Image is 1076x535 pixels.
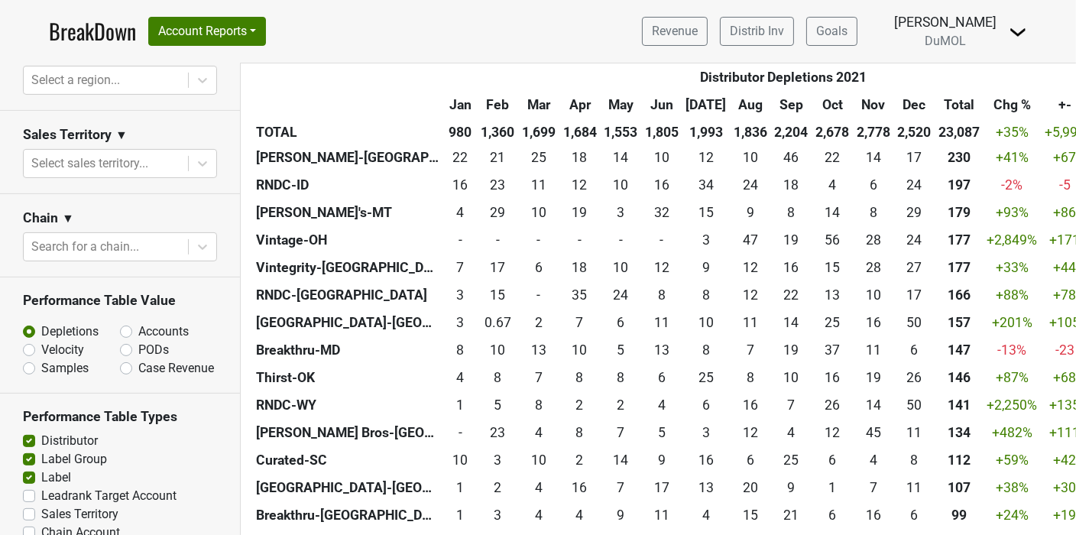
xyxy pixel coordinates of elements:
[645,285,679,305] div: 8
[23,210,58,226] h3: Chain
[518,91,559,118] th: Mar: activate to sort column ascending
[645,203,679,222] div: 32
[559,118,601,146] th: 1,684
[559,144,601,171] td: 18.496
[62,209,74,228] span: ▼
[41,432,98,450] label: Distributor
[478,226,519,254] td: 0
[559,91,601,118] th: Apr: activate to sort column ascending
[563,258,597,277] div: 18
[812,281,853,309] td: 13.194
[853,171,894,199] td: 6.332
[682,309,731,336] td: 9.999
[685,258,726,277] div: 9
[815,258,849,277] div: 15
[685,340,726,360] div: 8
[894,12,997,32] div: [PERSON_NAME]
[600,281,641,309] td: 24.168
[481,175,514,195] div: 23
[641,91,682,118] th: Jun: activate to sort column ascending
[138,359,214,378] label: Case Revenue
[996,125,1029,140] span: +35%
[938,148,980,167] div: 230
[563,313,597,332] div: 7
[443,309,478,336] td: 3.167
[857,230,890,250] div: 28
[853,144,894,171] td: 14
[984,91,1042,118] th: Chg %: activate to sort column ascending
[938,203,980,222] div: 179
[252,91,443,118] th: &nbsp;: activate to sort column ascending
[481,230,514,250] div: -
[720,17,794,46] a: Distrib Inv
[853,226,894,254] td: 27.834
[645,148,679,167] div: 10
[812,254,853,281] td: 15.331
[935,281,984,309] th: 166.159
[938,175,980,195] div: 197
[559,309,601,336] td: 6.833
[518,171,559,199] td: 10.666
[478,364,519,391] td: 7.5
[443,118,478,146] th: 980
[641,171,682,199] td: 15.999
[522,203,556,222] div: 10
[148,17,266,46] button: Account Reports
[682,281,731,309] td: 8.168
[853,336,894,364] td: 10.833
[812,144,853,171] td: 22.166
[447,313,474,332] div: 3
[115,126,128,144] span: ▼
[682,171,731,199] td: 33.667
[775,258,809,277] div: 16
[447,230,474,250] div: -
[685,285,726,305] div: 8
[604,313,637,332] div: 6
[443,254,478,281] td: 7.333
[894,171,935,199] td: 24.166
[894,336,935,364] td: 5.833
[252,199,443,226] th: [PERSON_NAME]'s-MT
[894,199,935,226] td: 29.499
[894,118,935,146] th: 2,520
[563,230,597,250] div: -
[685,230,726,250] div: 3
[984,199,1042,226] td: +93 %
[897,203,931,222] div: 29
[897,148,931,167] div: 17
[775,148,809,167] div: 46
[897,313,931,332] div: 50
[443,226,478,254] td: 0
[853,309,894,336] td: 16.168
[645,175,679,195] div: 16
[443,364,478,391] td: 4.333
[812,118,853,146] th: 2,678
[447,148,474,167] div: 22
[600,144,641,171] td: 13.844
[812,171,853,199] td: 3.667
[604,148,637,167] div: 14
[730,309,771,336] td: 11.499
[252,118,443,146] th: TOTAL
[730,91,771,118] th: Aug: activate to sort column ascending
[897,230,931,250] div: 24
[682,118,731,146] th: 1,993
[481,148,514,167] div: 21
[600,118,641,146] th: 1,553
[600,254,641,281] td: 9.668
[604,258,637,277] div: 10
[443,144,478,171] td: 21.5
[41,359,89,378] label: Samples
[478,254,519,281] td: 17.166
[857,258,890,277] div: 28
[734,313,767,332] div: 11
[641,364,682,391] td: 6.33
[734,148,767,167] div: 10
[600,364,641,391] td: 7.994
[641,254,682,281] td: 11.5
[682,199,731,226] td: 14.669
[775,285,809,305] div: 22
[41,469,71,487] label: Label
[984,309,1042,336] td: +201 %
[935,144,984,171] th: 230.202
